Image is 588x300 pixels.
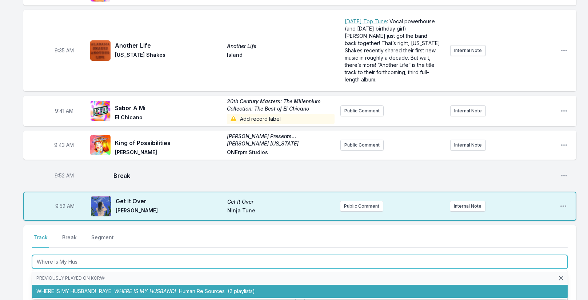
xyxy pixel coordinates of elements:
[227,43,335,50] span: Another Life
[227,198,335,205] span: Get It Over
[115,149,223,157] span: [PERSON_NAME]
[113,171,555,180] span: Break
[115,104,223,112] span: Sabor A Mi
[32,272,568,285] li: Previously played on KCRW:
[450,140,486,151] button: Internal Note
[115,41,223,50] span: Another Life
[90,135,111,155] img: Goldie Boutilier Presents… Goldie Montana
[450,105,486,116] button: Internal Note
[99,288,111,294] span: RAYE
[55,203,75,210] span: Timestamp
[91,196,111,216] img: Get It Over
[340,140,384,151] button: Public Comment
[560,141,568,149] button: Open playlist item options
[340,105,384,116] button: Public Comment
[450,201,485,212] button: Internal Note
[32,255,568,269] input: Track Title
[90,234,115,248] button: Segment
[345,18,441,83] span: : Vocal powerhouse (and [DATE] birthday girl) [PERSON_NAME] just got the band back together! That...
[61,234,78,248] button: Break
[55,107,73,115] span: Timestamp
[227,114,335,124] span: Add record label
[54,141,74,149] span: Timestamp
[90,101,111,121] img: 20th Century Masters: The Millennium Collection: The Best of El Chicano
[55,47,74,54] span: Timestamp
[560,107,568,115] button: Open playlist item options
[115,139,223,147] span: King of Possibilities
[560,203,567,210] button: Open playlist item options
[32,234,49,248] button: Track
[228,288,255,294] span: (2 playlists)
[450,45,486,56] button: Internal Note
[114,288,176,294] span: WHERE IS MY HUSBAND!
[179,288,225,294] span: Human Re Sources
[560,47,568,54] button: Open playlist item options
[340,201,383,212] button: Public Comment
[90,40,111,61] img: Another Life
[55,172,74,179] span: Timestamp
[116,207,223,216] span: [PERSON_NAME]
[227,51,335,60] span: Island
[227,149,335,157] span: ONErpm Studios
[560,172,568,179] button: Open playlist item options
[115,51,223,60] span: [US_STATE] Shakes
[116,197,223,205] span: Get It Over
[345,18,387,24] a: [DATE] Top Tune
[227,133,335,147] span: [PERSON_NAME] Presents… [PERSON_NAME] [US_STATE]
[227,207,335,216] span: Ninja Tune
[32,285,568,298] li: WHERE IS MY HUSBAND!
[227,98,335,112] span: 20th Century Masters: The Millennium Collection: The Best of El Chicano
[115,114,223,124] span: El Chicano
